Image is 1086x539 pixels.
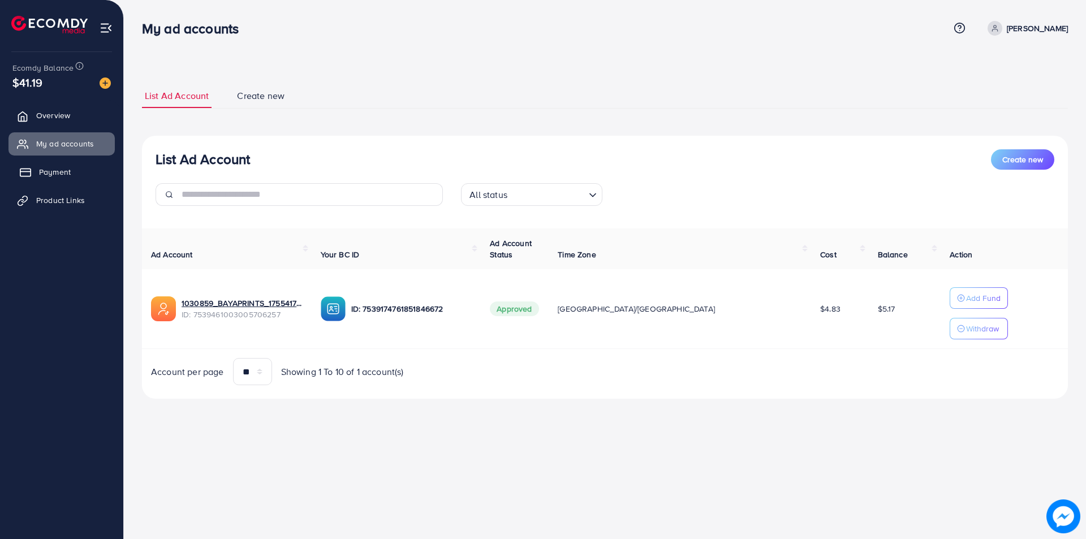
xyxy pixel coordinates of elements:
h3: My ad accounts [142,20,248,37]
p: Withdraw [966,322,999,335]
img: logo [11,16,88,33]
span: Balance [878,249,908,260]
span: $4.83 [820,303,841,314]
p: Add Fund [966,291,1001,305]
span: List Ad Account [145,89,209,102]
span: Your BC ID [321,249,360,260]
a: My ad accounts [8,132,115,155]
a: Payment [8,161,115,183]
button: Create new [991,149,1054,170]
p: [PERSON_NAME] [1007,21,1068,35]
span: Ecomdy Balance [12,62,74,74]
span: ID: 7539461003005706257 [182,309,303,320]
span: $5.17 [878,303,895,314]
button: Withdraw [950,318,1008,339]
input: Search for option [511,184,584,203]
div: <span class='underline'>1030859_BAYAPRINTS_1755417584619</span></br>7539461003005706257 [182,297,303,321]
span: Time Zone [558,249,596,260]
span: Ad Account Status [490,238,532,260]
span: Product Links [36,195,85,206]
span: Cost [820,249,837,260]
span: Account per page [151,365,224,378]
span: Create new [1002,154,1043,165]
span: $41.19 [12,74,42,90]
span: My ad accounts [36,138,94,149]
img: image [1046,499,1080,533]
span: Approved [490,301,538,316]
a: [PERSON_NAME] [983,21,1068,36]
img: ic-ads-acc.e4c84228.svg [151,296,176,321]
span: Ad Account [151,249,193,260]
a: Overview [8,104,115,127]
a: Product Links [8,189,115,212]
span: Create new [237,89,285,102]
p: ID: 7539174761851846672 [351,302,472,316]
span: [GEOGRAPHIC_DATA]/[GEOGRAPHIC_DATA] [558,303,715,314]
span: Action [950,249,972,260]
span: Showing 1 To 10 of 1 account(s) [281,365,404,378]
a: 1030859_BAYAPRINTS_1755417584619 [182,297,303,309]
span: Overview [36,110,70,121]
div: Search for option [461,183,602,206]
button: Add Fund [950,287,1008,309]
img: ic-ba-acc.ded83a64.svg [321,296,346,321]
span: Payment [39,166,71,178]
img: menu [100,21,113,35]
img: image [100,77,111,89]
h3: List Ad Account [156,151,250,167]
span: All status [467,187,510,203]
